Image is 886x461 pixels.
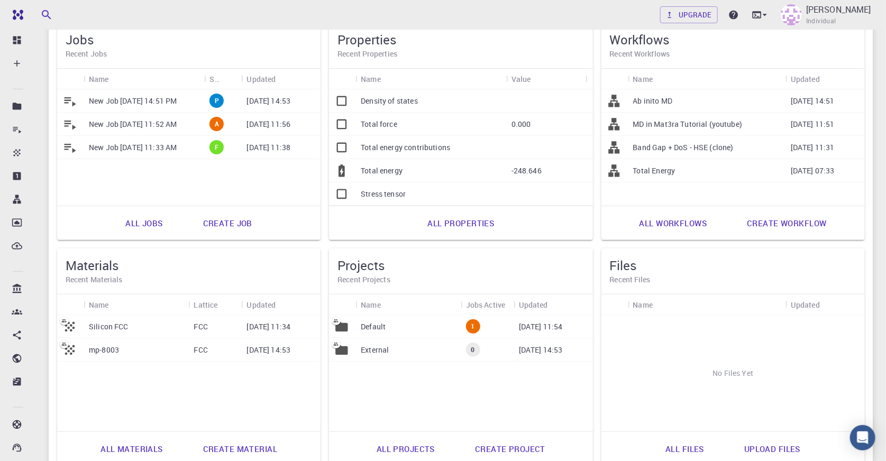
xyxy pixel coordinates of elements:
p: Silicon FCC [89,321,129,332]
p: [DATE] 14:51 [791,96,835,106]
button: Sort [820,296,837,313]
div: Updated [519,294,548,315]
p: 0.000 [511,119,531,130]
h6: Recent Materials [66,274,312,285]
span: 0 [467,345,479,354]
a: Create workflow [735,210,838,236]
p: [DATE] 11:34 [246,321,290,332]
h6: Recent Projects [337,274,584,285]
div: Icon [601,294,628,315]
div: Jobs Active [466,294,506,315]
div: Icon [329,69,355,89]
p: [DATE] 14:53 [519,345,563,355]
div: Jobs Active [461,294,514,315]
div: Icon [601,69,628,89]
button: Sort [276,70,293,87]
div: Name [628,69,785,89]
p: Density of states [361,96,418,106]
img: logo [8,10,23,20]
h5: Files [610,257,856,274]
span: 지원 [27,7,43,17]
div: Updated [791,69,820,89]
p: FCC [194,321,207,332]
div: Name [84,294,188,315]
div: Updated [241,69,321,89]
div: Updated [785,69,865,89]
p: Ab inito MD [633,96,673,106]
p: [DATE] 07:33 [791,165,835,176]
a: All workflows [628,210,719,236]
div: Name [355,69,506,89]
button: Sort [531,70,548,87]
p: Band Gap + DoS - HSE (clone) [633,142,734,153]
a: Create job [191,210,264,236]
button: Sort [219,70,236,87]
h5: Projects [337,257,584,274]
p: [PERSON_NAME] [806,3,871,16]
button: Sort [653,296,670,313]
span: A [211,119,223,128]
div: Updated [785,294,865,315]
div: Name [628,294,785,315]
p: Stress tensor [361,189,406,199]
div: Name [89,69,109,89]
h6: Recent Workflows [610,48,856,60]
p: [DATE] 14:53 [246,96,290,106]
p: Total energy contributions [361,142,450,153]
p: External [361,345,389,355]
p: [DATE] 11:31 [791,142,835,153]
p: [DATE] 14:53 [246,345,290,355]
button: Sort [381,70,398,87]
a: All jobs [114,210,174,236]
div: Updated [241,294,321,315]
button: Sort [820,70,837,87]
div: Name [633,69,653,89]
div: Value [511,69,531,89]
p: Total force [361,119,397,130]
a: Upgrade [660,6,718,23]
p: New Job [DATE] 11:33 AM [89,142,177,153]
div: Icon [57,294,84,315]
button: Sort [276,296,293,313]
button: Sort [653,70,670,87]
a: All properties [416,210,506,236]
div: Name [361,69,381,89]
p: -248.646 [511,165,542,176]
p: Total Energy [633,165,675,176]
p: FCC [194,345,207,355]
span: Individual [806,16,836,26]
div: Status [204,69,241,89]
div: Name [633,294,653,315]
h5: Jobs [66,31,312,48]
h5: Materials [66,257,312,274]
h5: Workflows [610,31,856,48]
span: 1 [467,322,479,331]
h5: Properties [337,31,584,48]
img: Jong Hoon Kim [781,4,802,25]
p: [DATE] 11:56 [246,119,290,130]
div: Name [89,294,109,315]
div: Updated [514,294,593,315]
div: Updated [246,69,276,89]
h6: Recent Properties [337,48,584,60]
p: mp-8003 [89,345,119,355]
span: P [211,96,223,105]
h6: Recent Files [610,274,856,285]
div: finished [209,140,224,154]
div: Name [361,294,381,315]
div: Value [506,69,586,89]
div: Lattice [194,294,217,315]
p: New Job [DATE] 14:51 PM [89,96,177,106]
button: Sort [381,296,398,313]
p: [DATE] 11:51 [791,119,835,130]
p: [DATE] 11:54 [519,321,563,332]
button: Sort [548,296,565,313]
h6: Recent Jobs [66,48,312,60]
p: Total energy [361,165,403,176]
p: Default [361,321,386,332]
p: New Job [DATE] 11:52 AM [89,119,177,130]
button: Sort [109,296,126,313]
div: Lattice [188,294,241,315]
p: MD in Mat3ra Tutorial (youtube) [633,119,743,130]
div: Icon [57,69,84,89]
